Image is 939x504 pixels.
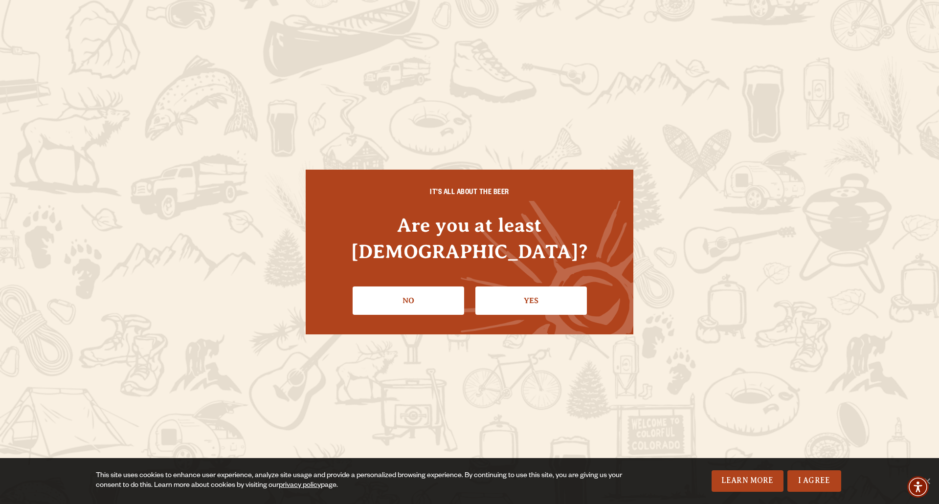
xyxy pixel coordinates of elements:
[907,476,929,498] div: Accessibility Menu
[279,482,321,490] a: privacy policy
[475,286,587,315] a: Confirm I'm 21 or older
[325,189,614,198] h6: IT'S ALL ABOUT THE BEER
[325,212,614,264] h4: Are you at least [DEMOGRAPHIC_DATA]?
[96,471,630,491] div: This site uses cookies to enhance user experience, analyze site usage and provide a personalized ...
[787,470,841,492] a: I Agree
[712,470,783,492] a: Learn More
[353,286,464,315] a: No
